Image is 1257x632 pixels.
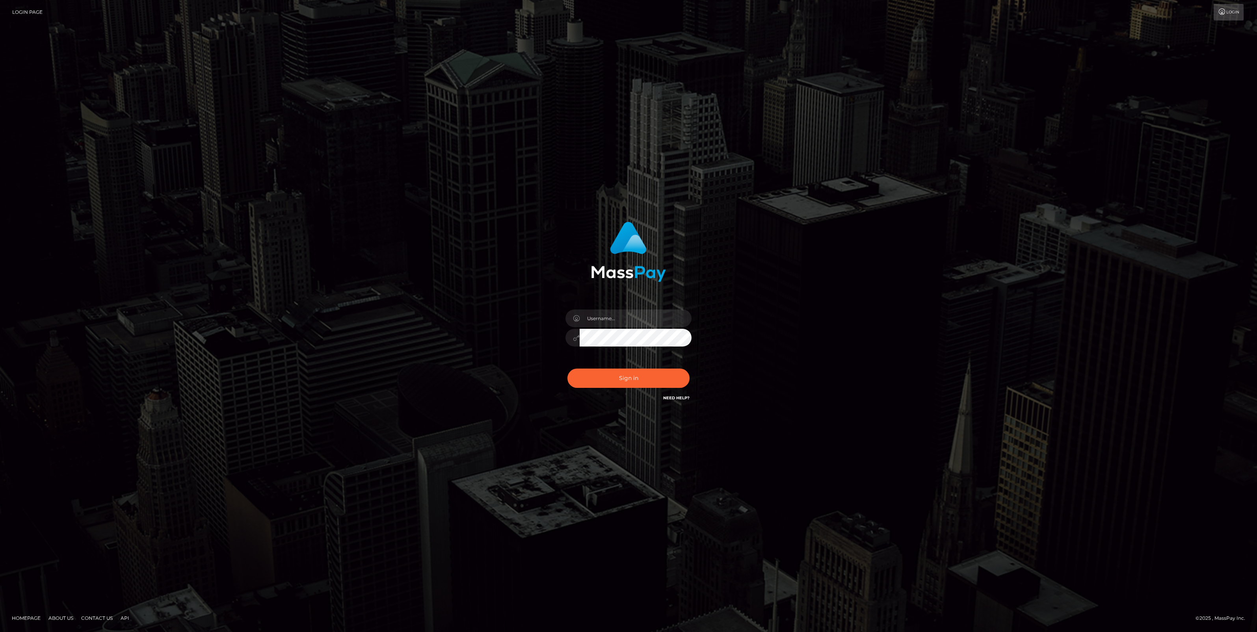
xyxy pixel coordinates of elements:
[78,612,116,624] a: Contact Us
[45,612,76,624] a: About Us
[663,395,690,400] a: Need Help?
[567,369,690,388] button: Sign in
[9,612,44,624] a: Homepage
[12,4,43,20] a: Login Page
[591,222,666,282] img: MassPay Login
[1196,614,1251,623] div: © 2025 , MassPay Inc.
[580,310,692,327] input: Username...
[117,612,132,624] a: API
[1214,4,1244,20] a: Login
